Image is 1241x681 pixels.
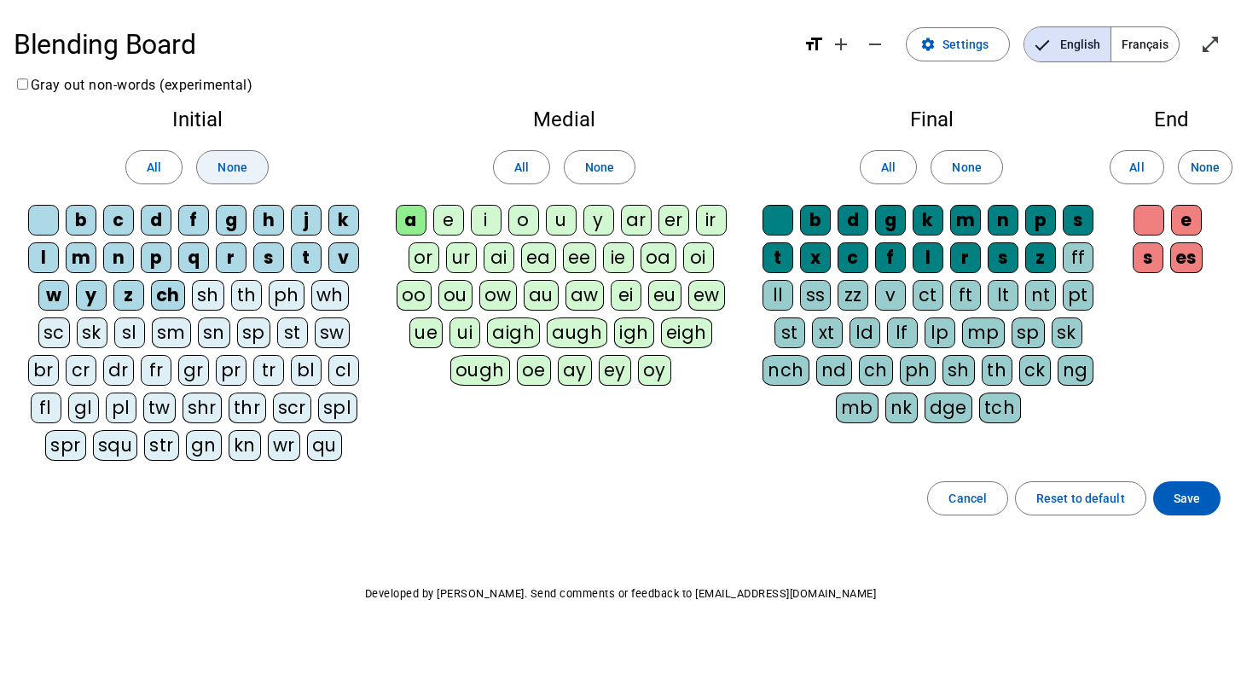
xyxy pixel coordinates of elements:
[931,150,1002,184] button: None
[1063,280,1093,311] div: pt
[1024,26,1180,62] mat-button-toggle-group: Language selection
[988,280,1018,311] div: lt
[66,205,96,236] div: b
[979,393,1021,423] div: tch
[583,205,614,236] div: y
[409,242,439,273] div: or
[603,242,634,273] div: ie
[942,355,975,386] div: sh
[950,205,981,236] div: m
[836,393,879,423] div: mb
[1111,27,1179,61] span: Français
[1153,481,1221,515] button: Save
[641,242,676,273] div: oa
[812,317,843,348] div: xt
[763,355,809,386] div: nch
[217,157,246,178] span: None
[859,355,893,386] div: ch
[1063,205,1093,236] div: s
[103,242,134,273] div: n
[93,430,138,461] div: squ
[763,242,793,273] div: t
[1200,34,1221,55] mat-icon: open_in_full
[318,393,357,423] div: spl
[696,205,727,236] div: ir
[1025,205,1056,236] div: p
[28,242,59,273] div: l
[1036,488,1125,509] span: Reset to default
[1128,109,1214,130] h2: End
[942,34,989,55] span: Settings
[800,205,831,236] div: b
[1024,27,1111,61] span: English
[621,205,652,236] div: ar
[328,355,359,386] div: cl
[1129,157,1144,178] span: All
[950,280,981,311] div: ft
[125,150,183,184] button: All
[231,280,262,311] div: th
[450,355,510,386] div: ough
[328,205,359,236] div: k
[152,317,191,348] div: sm
[599,355,631,386] div: ey
[547,317,607,348] div: augh
[113,280,144,311] div: z
[114,317,145,348] div: sl
[1193,27,1227,61] button: Enter full screen
[988,242,1018,273] div: s
[683,242,714,273] div: oi
[1019,355,1051,386] div: ck
[307,430,342,461] div: qu
[487,317,540,348] div: aigh
[658,205,689,236] div: er
[77,317,107,348] div: sk
[479,280,517,311] div: ow
[838,205,868,236] div: d
[216,355,246,386] div: pr
[962,317,1005,348] div: mp
[1170,242,1203,273] div: es
[229,393,266,423] div: thr
[237,317,270,348] div: sp
[144,430,179,461] div: str
[952,157,981,178] span: None
[143,393,176,423] div: tw
[291,242,322,273] div: t
[291,205,322,236] div: j
[1063,242,1093,273] div: ff
[28,355,59,386] div: br
[925,317,955,348] div: lp
[394,109,734,130] h2: Medial
[409,317,443,348] div: ue
[860,150,917,184] button: All
[546,205,577,236] div: u
[885,393,918,423] div: nk
[103,355,134,386] div: dr
[865,34,885,55] mat-icon: remove
[1110,150,1164,184] button: All
[875,242,906,273] div: f
[38,280,69,311] div: w
[192,280,224,311] div: sh
[1171,205,1202,236] div: e
[438,280,473,311] div: ou
[1052,317,1082,348] div: sk
[484,242,514,273] div: ai
[178,242,209,273] div: q
[913,205,943,236] div: k
[196,150,268,184] button: None
[186,430,222,461] div: gn
[517,355,551,386] div: oe
[982,355,1012,386] div: th
[906,27,1010,61] button: Settings
[76,280,107,311] div: y
[563,242,596,273] div: ee
[524,280,559,311] div: au
[585,157,614,178] span: None
[803,34,824,55] mat-icon: format_size
[66,242,96,273] div: m
[762,109,1101,130] h2: Final
[875,280,906,311] div: v
[397,280,432,311] div: oo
